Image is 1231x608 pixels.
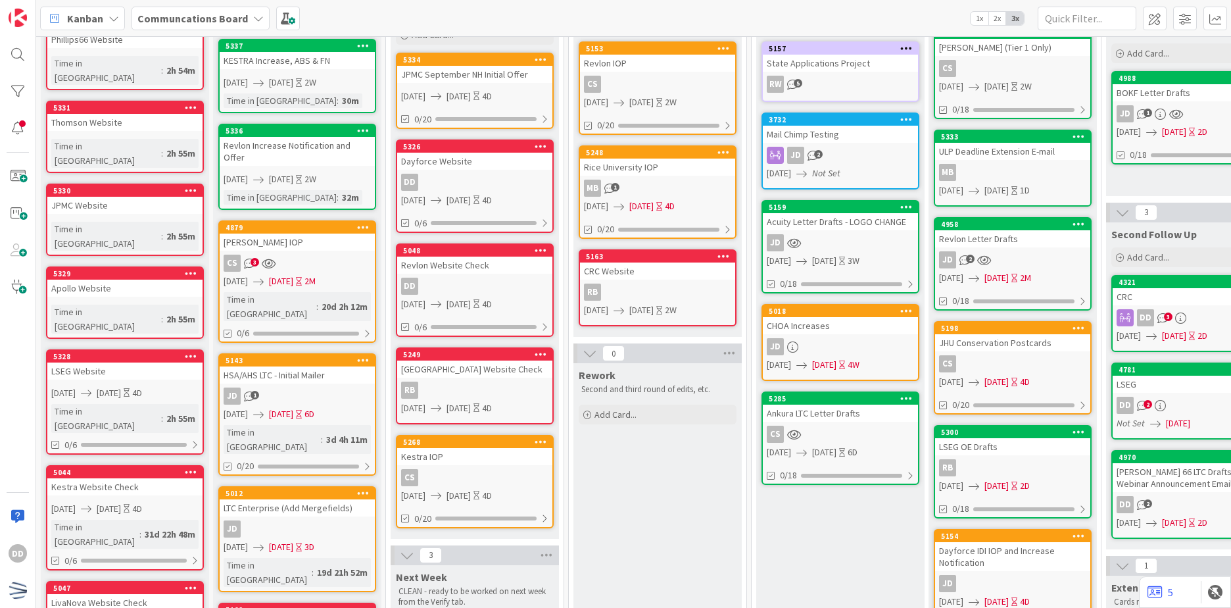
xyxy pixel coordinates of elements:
[397,361,552,378] div: [GEOGRAPHIC_DATA] Website Check
[321,432,323,447] span: :
[665,303,677,317] div: 2W
[339,190,362,205] div: 32m
[597,222,614,236] span: 0/20
[403,350,552,359] div: 5249
[935,143,1090,160] div: ULP Deadline Extension E-mail
[984,80,1009,93] span: [DATE]
[584,199,608,213] span: [DATE]
[580,43,735,55] div: 5153
[67,11,103,26] span: Kanban
[935,322,1090,334] div: 5198
[51,386,76,400] span: [DATE]
[397,436,552,448] div: 5268
[580,147,735,159] div: 5248
[1144,109,1152,117] span: 1
[47,363,203,380] div: LSEG Website
[769,115,918,124] div: 3732
[1137,309,1154,326] div: DD
[161,146,163,161] span: :
[224,76,248,89] span: [DATE]
[935,355,1090,372] div: CS
[397,54,552,83] div: 5334JPMC September NH Initial Offer
[769,44,918,53] div: 5157
[935,164,1090,181] div: MB
[403,438,552,447] div: 5268
[1020,80,1032,93] div: 2W
[767,76,784,93] div: RW
[220,52,375,69] div: KESTRA Increase, ABS & FN
[163,411,199,426] div: 2h 55m
[935,322,1090,351] div: 5198JHU Conservation Postcards
[9,9,27,27] img: Visit kanbanzone.com
[224,407,248,421] span: [DATE]
[482,297,492,311] div: 4D
[580,159,735,176] div: Rice University IOP
[767,358,791,372] span: [DATE]
[763,234,918,251] div: JD
[941,428,1090,437] div: 5300
[251,258,259,266] span: 3
[397,245,552,257] div: 5048
[397,469,552,486] div: CS
[767,234,784,251] div: JD
[1162,329,1186,343] span: [DATE]
[586,44,735,53] div: 5153
[1147,584,1173,600] a: 5
[665,95,677,109] div: 2W
[629,303,654,317] span: [DATE]
[397,349,552,378] div: 5249[GEOGRAPHIC_DATA] Website Check
[397,436,552,465] div: 5268Kestra IOP
[482,89,492,103] div: 4D
[9,581,27,599] img: avatar
[220,234,375,251] div: [PERSON_NAME] IOP
[220,137,375,166] div: Revlon Increase Notification and Offer
[224,172,248,186] span: [DATE]
[97,386,121,400] span: [DATE]
[1127,47,1169,59] span: Add Card...
[665,199,675,213] div: 4D
[447,193,471,207] span: [DATE]
[769,394,918,403] div: 5285
[935,334,1090,351] div: JHU Conservation Postcards
[935,438,1090,455] div: LSEG OE Drafts
[403,142,552,151] div: 5326
[397,141,552,153] div: 5326
[339,93,362,108] div: 30m
[584,95,608,109] span: [DATE]
[161,229,163,243] span: :
[401,193,425,207] span: [DATE]
[580,76,735,93] div: CS
[580,180,735,197] div: MB
[763,305,918,334] div: 5018CHOA Increases
[935,27,1090,56] div: 5240[PERSON_NAME] (Tier 1 Only)
[304,407,314,421] div: 6D
[161,411,163,426] span: :
[935,459,1090,476] div: RB
[304,76,316,89] div: 2W
[763,147,918,164] div: JD
[812,358,836,372] span: [DATE]
[401,278,418,295] div: DD
[580,251,735,263] div: 5163
[51,404,161,433] div: Time in [GEOGRAPHIC_DATA]
[224,292,316,321] div: Time in [GEOGRAPHIC_DATA]
[397,349,552,361] div: 5249
[220,388,375,405] div: JD
[47,268,203,280] div: 5329
[53,103,203,113] div: 5331
[47,268,203,297] div: 5329Apollo Website
[763,213,918,230] div: Acuity Letter Drafts - LOGO CHANGE
[220,125,375,166] div: 5336Revlon Increase Notification and Offer
[580,43,735,72] div: 5153Revlon IOP
[1162,125,1186,139] span: [DATE]
[220,40,375,69] div: 5337KESTRA Increase, ABS & FN
[220,488,375,517] div: 5012LTC Enterprise (Add Mergefields)
[939,355,956,372] div: CS
[220,125,375,137] div: 5336
[224,425,321,454] div: Time in [GEOGRAPHIC_DATA]
[337,190,339,205] span: :
[220,255,375,272] div: CS
[763,317,918,334] div: CHOA Increases
[941,220,1090,229] div: 4958
[767,426,784,443] div: CS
